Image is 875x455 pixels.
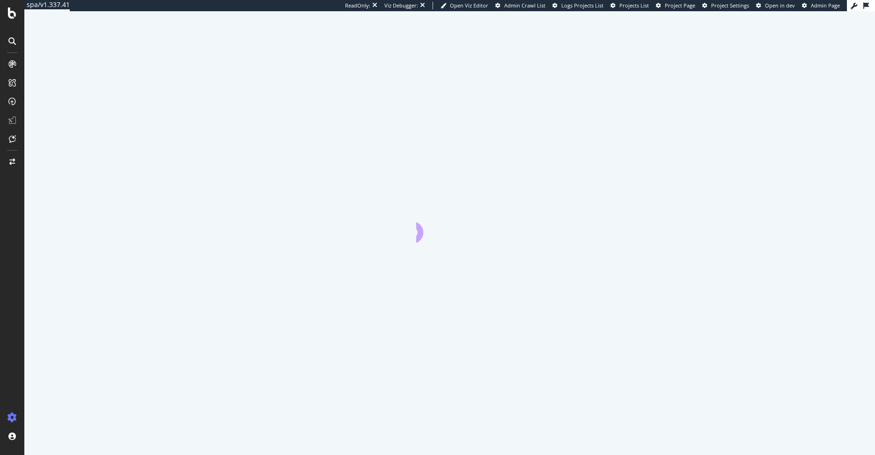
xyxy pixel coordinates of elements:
[765,2,795,9] span: Open in dev
[702,2,749,9] a: Project Settings
[450,2,488,9] span: Open Viz Editor
[619,2,649,9] span: Projects List
[552,2,603,9] a: Logs Projects List
[802,2,840,9] a: Admin Page
[811,2,840,9] span: Admin Page
[504,2,545,9] span: Admin Crawl List
[345,2,370,9] div: ReadOnly:
[384,2,418,9] div: Viz Debugger:
[756,2,795,9] a: Open in dev
[441,2,488,9] a: Open Viz Editor
[416,209,484,243] div: animation
[665,2,695,9] span: Project Page
[561,2,603,9] span: Logs Projects List
[495,2,545,9] a: Admin Crawl List
[610,2,649,9] a: Projects List
[711,2,749,9] span: Project Settings
[656,2,695,9] a: Project Page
